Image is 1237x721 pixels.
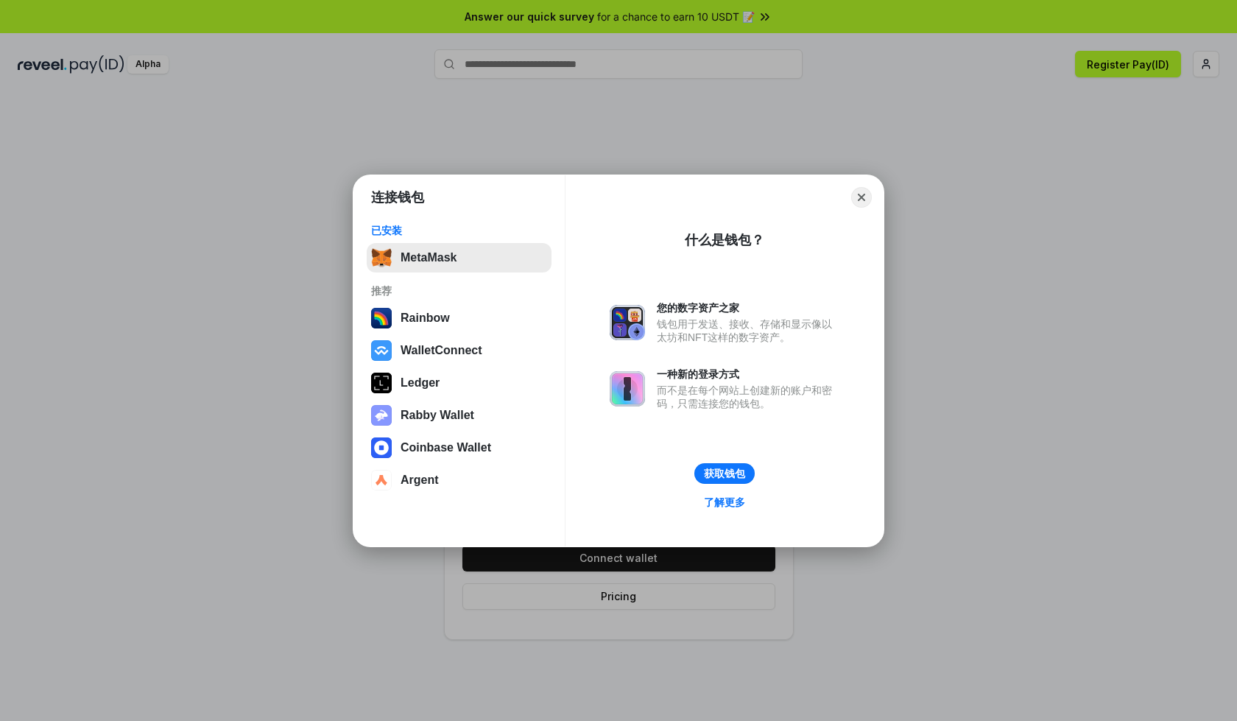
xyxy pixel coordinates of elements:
[657,317,839,344] div: 钱包用于发送、接收、存储和显示像以太坊和NFT这样的数字资产。
[401,409,474,422] div: Rabby Wallet
[657,367,839,381] div: 一种新的登录方式
[401,474,439,487] div: Argent
[367,465,551,495] button: Argent
[704,496,745,509] div: 了解更多
[367,433,551,463] button: Coinbase Wallet
[685,231,764,249] div: 什么是钱包？
[371,405,392,426] img: svg+xml,%3Csvg%20xmlns%3D%22http%3A%2F%2Fwww.w3.org%2F2000%2Fsvg%22%20fill%3D%22none%22%20viewBox...
[695,493,754,512] a: 了解更多
[371,340,392,361] img: svg+xml,%3Csvg%20width%3D%2228%22%20height%3D%2228%22%20viewBox%3D%220%200%2028%2028%22%20fill%3D...
[694,463,755,484] button: 获取钱包
[371,373,392,393] img: svg+xml,%3Csvg%20xmlns%3D%22http%3A%2F%2Fwww.w3.org%2F2000%2Fsvg%22%20width%3D%2228%22%20height%3...
[610,371,645,407] img: svg+xml,%3Csvg%20xmlns%3D%22http%3A%2F%2Fwww.w3.org%2F2000%2Fsvg%22%20fill%3D%22none%22%20viewBox...
[401,312,450,325] div: Rainbow
[657,384,839,410] div: 而不是在每个网站上创建新的账户和密码，只需连接您的钱包。
[371,308,392,328] img: svg+xml,%3Csvg%20width%3D%22120%22%20height%3D%22120%22%20viewBox%3D%220%200%20120%20120%22%20fil...
[371,247,392,268] img: svg+xml,%3Csvg%20fill%3D%22none%22%20height%3D%2233%22%20viewBox%3D%220%200%2035%2033%22%20width%...
[371,470,392,490] img: svg+xml,%3Csvg%20width%3D%2228%22%20height%3D%2228%22%20viewBox%3D%220%200%2028%2028%22%20fill%3D...
[367,336,551,365] button: WalletConnect
[367,243,551,272] button: MetaMask
[610,305,645,340] img: svg+xml,%3Csvg%20xmlns%3D%22http%3A%2F%2Fwww.w3.org%2F2000%2Fsvg%22%20fill%3D%22none%22%20viewBox...
[851,187,872,208] button: Close
[371,224,547,237] div: 已安装
[371,437,392,458] img: svg+xml,%3Csvg%20width%3D%2228%22%20height%3D%2228%22%20viewBox%3D%220%200%2028%2028%22%20fill%3D...
[367,368,551,398] button: Ledger
[401,376,440,390] div: Ledger
[371,189,424,206] h1: 连接钱包
[657,301,839,314] div: 您的数字资产之家
[371,284,547,298] div: 推荐
[367,401,551,430] button: Rabby Wallet
[401,441,491,454] div: Coinbase Wallet
[704,467,745,480] div: 获取钱包
[401,344,482,357] div: WalletConnect
[401,251,457,264] div: MetaMask
[367,303,551,333] button: Rainbow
